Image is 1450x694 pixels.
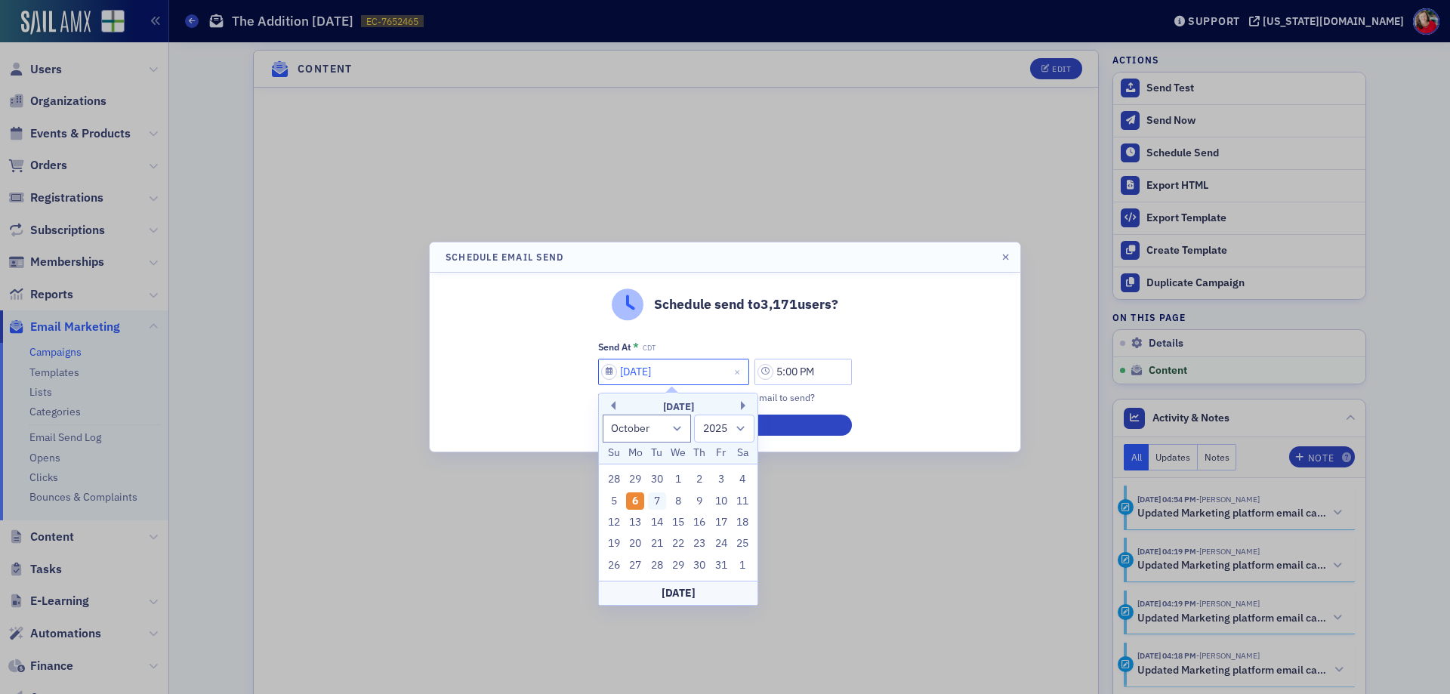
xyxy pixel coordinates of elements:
div: Choose Tuesday, October 21st, 2025 [648,535,666,553]
button: Previous Month [606,401,615,410]
div: Choose Tuesday, September 30th, 2025 [648,470,666,489]
div: Tu [648,444,666,462]
div: Choose Saturday, October 18th, 2025 [733,514,751,532]
div: Choose Thursday, October 9th, 2025 [691,492,709,510]
div: [DATE] [599,399,757,415]
div: [DATE] [599,581,757,605]
div: Choose Sunday, October 12th, 2025 [605,514,623,532]
div: Fr [712,444,730,462]
div: Choose Sunday, September 28th, 2025 [605,470,623,489]
div: When would you like to schedule this email to send? [598,390,852,404]
div: Choose Saturday, October 11th, 2025 [733,492,751,510]
div: Choose Sunday, October 19th, 2025 [605,535,623,553]
div: Choose Saturday, November 1st, 2025 [733,557,751,575]
div: Choose Tuesday, October 7th, 2025 [648,492,666,510]
div: Choose Wednesday, October 1st, 2025 [669,470,687,489]
div: Choose Sunday, October 26th, 2025 [605,557,623,575]
div: Choose Friday, October 3rd, 2025 [712,470,730,489]
div: Choose Friday, October 31st, 2025 [712,557,730,575]
div: Choose Tuesday, October 28th, 2025 [648,557,666,575]
div: Choose Friday, October 10th, 2025 [712,492,730,510]
div: Choose Thursday, October 16th, 2025 [691,514,709,532]
button: Close [729,359,749,385]
div: Choose Monday, September 29th, 2025 [626,470,644,489]
div: Choose Thursday, October 2nd, 2025 [691,470,709,489]
div: Choose Tuesday, October 14th, 2025 [648,514,666,532]
div: Choose Friday, October 24th, 2025 [712,535,730,553]
div: Su [605,444,623,462]
h4: Schedule Email Send [446,250,563,264]
div: Mo [626,444,644,462]
div: Choose Thursday, October 23rd, 2025 [691,535,709,553]
div: Choose Monday, October 13th, 2025 [626,514,644,532]
button: Next Month [741,401,750,410]
div: Choose Saturday, October 25th, 2025 [733,535,751,553]
div: Send At [598,341,631,353]
span: CDT [643,344,656,353]
div: We [669,444,687,462]
div: month 2025-10 [603,469,754,576]
input: 00:00 AM [754,359,852,385]
div: Choose Friday, October 17th, 2025 [712,514,730,532]
div: Choose Thursday, October 30th, 2025 [691,557,709,575]
div: Th [691,444,709,462]
div: Choose Wednesday, October 8th, 2025 [669,492,687,510]
div: Choose Wednesday, October 22nd, 2025 [669,535,687,553]
div: Choose Wednesday, October 29th, 2025 [669,557,687,575]
div: Choose Monday, October 6th, 2025 [626,492,644,510]
p: Schedule send to 3,171 users? [654,295,838,314]
abbr: This field is required [633,341,639,352]
div: Choose Monday, October 27th, 2025 [626,557,644,575]
div: Choose Monday, October 20th, 2025 [626,535,644,553]
div: Choose Saturday, October 4th, 2025 [733,470,751,489]
div: Choose Sunday, October 5th, 2025 [605,492,623,510]
input: MM/DD/YYYY [598,359,749,385]
div: Sa [733,444,751,462]
div: Choose Wednesday, October 15th, 2025 [669,514,687,532]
